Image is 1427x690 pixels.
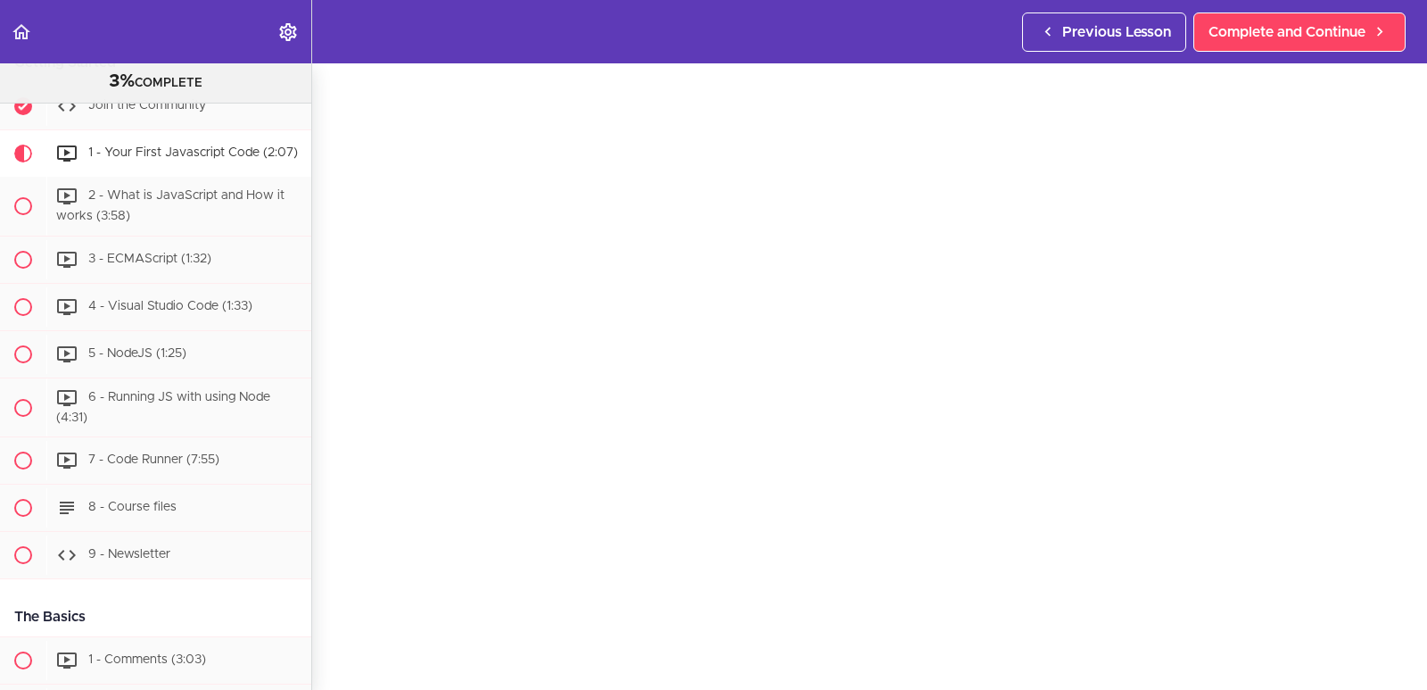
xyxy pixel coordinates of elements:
span: 5 - NodeJS (1:25) [88,347,186,360]
span: 7 - Code Runner (7:55) [88,454,219,467]
span: 2 - What is JavaScript and How it works (3:58) [56,189,285,222]
iframe: Video Player [348,81,1391,669]
span: 8 - Course files [88,502,177,514]
span: Join the Community [88,99,206,112]
a: Complete and Continue [1193,12,1406,52]
span: Previous Lesson [1062,21,1171,43]
span: 1 - Your First Javascript Code (2:07) [88,146,298,159]
span: 3% [109,72,135,90]
svg: Back to course curriculum [11,21,32,43]
span: 4 - Visual Studio Code (1:33) [88,300,252,312]
span: 3 - ECMAScript (1:32) [88,253,211,265]
span: 6 - Running JS with using Node (4:31) [56,391,270,424]
span: Complete and Continue [1208,21,1365,43]
svg: Settings Menu [277,21,299,43]
span: 9 - Newsletter [88,549,170,561]
div: COMPLETE [22,71,289,94]
span: 1 - Comments (3:03) [88,654,206,667]
a: Previous Lesson [1022,12,1186,52]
